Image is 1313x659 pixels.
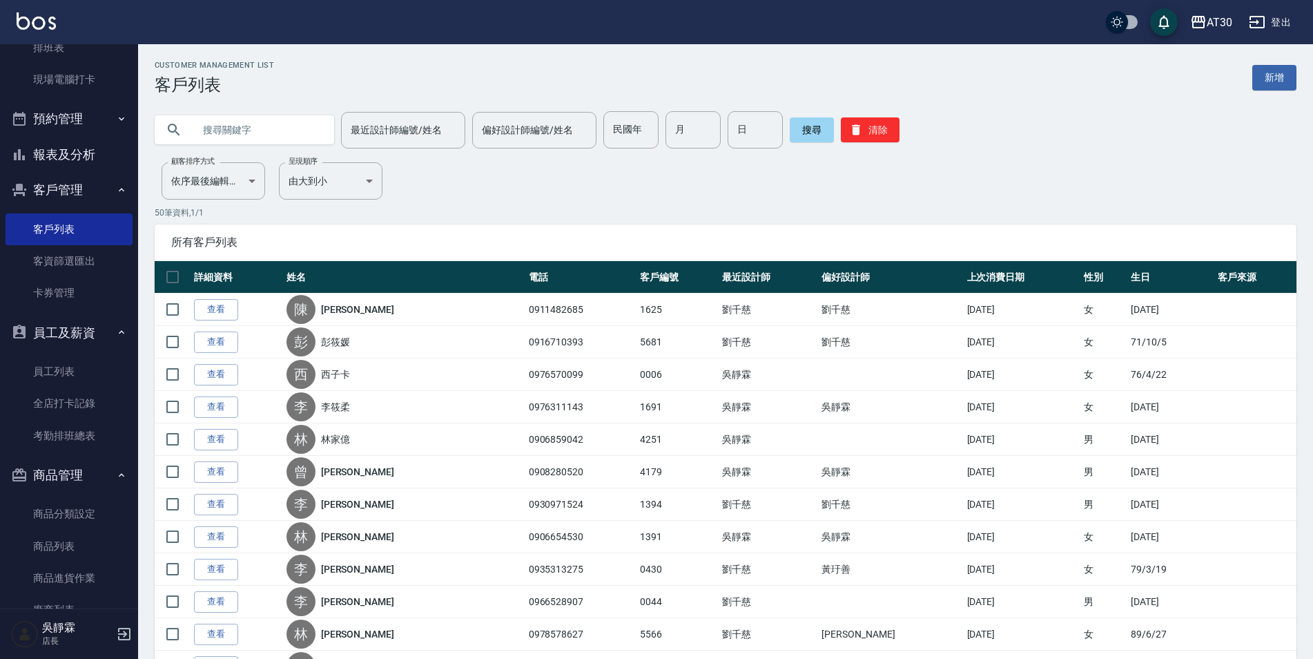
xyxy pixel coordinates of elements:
td: 5681 [636,326,719,359]
a: 查看 [194,299,238,321]
div: 林 [286,620,315,649]
td: 0044 [636,586,719,618]
img: Person [11,620,39,648]
div: 曾 [286,457,315,486]
a: 客資篩選匯出 [6,245,133,277]
td: [DATE] [964,326,1080,359]
a: [PERSON_NAME] [321,465,394,479]
td: 4179 [636,456,719,488]
span: 所有客戶列表 [171,236,1280,249]
button: 搜尋 [790,117,834,142]
td: [PERSON_NAME] [818,618,963,651]
td: 71/10/5 [1127,326,1214,359]
a: 查看 [194,526,238,548]
td: 1394 [636,488,719,521]
a: [PERSON_NAME] [321,303,394,316]
td: 吳靜霖 [719,359,818,391]
td: 89/6/27 [1127,618,1214,651]
label: 呈現順序 [289,156,318,166]
td: 女 [1080,359,1127,391]
a: 西子卡 [321,367,350,381]
td: [DATE] [964,586,1080,618]
div: AT30 [1207,14,1232,31]
td: 劉千慈 [719,488,818,521]
button: 商品管理 [6,457,133,493]
a: 商品進貨作業 [6,562,133,594]
button: 報表及分析 [6,137,133,173]
a: 查看 [194,429,238,450]
td: 劉千慈 [818,294,963,326]
th: 上次消費日期 [964,261,1080,294]
img: Logo [17,12,56,30]
button: save [1150,8,1178,36]
label: 顧客排序方式 [171,156,215,166]
p: 50 筆資料, 1 / 1 [155,207,1296,219]
td: 男 [1080,488,1127,521]
td: 女 [1080,391,1127,423]
h5: 吳靜霖 [42,621,113,635]
a: 查看 [194,591,238,613]
td: 1625 [636,294,719,326]
td: 女 [1080,326,1127,359]
a: 廠商列表 [6,594,133,626]
td: 4251 [636,423,719,456]
td: 吳靜霖 [719,521,818,553]
div: 依序最後編輯時間 [162,162,265,200]
td: [DATE] [1127,521,1214,553]
td: 男 [1080,456,1127,488]
td: 劉千慈 [719,553,818,586]
td: 黃玗善 [818,553,963,586]
td: 吳靜霖 [818,521,963,553]
th: 姓名 [283,261,525,294]
a: 查看 [194,461,238,483]
td: 劉千慈 [719,618,818,651]
a: 客戶列表 [6,213,133,245]
td: [DATE] [1127,423,1214,456]
td: 吳靜霖 [719,391,818,423]
div: 西 [286,360,315,389]
td: 吳靜霖 [719,456,818,488]
td: 79/3/19 [1127,553,1214,586]
a: [PERSON_NAME] [321,627,394,641]
td: 0430 [636,553,719,586]
td: 劉千慈 [818,326,963,359]
td: 0935313275 [525,553,637,586]
a: 李筱柔 [321,400,350,414]
th: 最近設計師 [719,261,818,294]
a: 查看 [194,397,238,418]
td: 吳靜霖 [719,423,818,456]
td: [DATE] [1127,586,1214,618]
td: 劉千慈 [818,488,963,521]
a: 查看 [194,559,238,580]
td: 劉千慈 [719,294,818,326]
td: [DATE] [1127,294,1214,326]
td: 0006 [636,359,719,391]
a: 彭筱媛 [321,335,350,349]
td: 0976311143 [525,391,637,423]
div: 李 [286,392,315,421]
button: 登出 [1243,10,1296,35]
td: 1391 [636,521,719,553]
div: 彭 [286,327,315,356]
a: 查看 [194,624,238,645]
th: 電話 [525,261,637,294]
button: 預約管理 [6,101,133,137]
td: 76/4/22 [1127,359,1214,391]
a: 現場電腦打卡 [6,64,133,95]
div: 李 [286,555,315,584]
td: 0966528907 [525,586,637,618]
td: 女 [1080,521,1127,553]
th: 詳細資料 [191,261,283,294]
td: 0908280520 [525,456,637,488]
td: [DATE] [964,294,1080,326]
button: 客戶管理 [6,172,133,208]
td: 男 [1080,586,1127,618]
a: [PERSON_NAME] [321,595,394,609]
td: [DATE] [964,553,1080,586]
a: 排班表 [6,32,133,64]
td: [DATE] [1127,391,1214,423]
input: 搜尋關鍵字 [193,111,323,149]
td: [DATE] [1127,456,1214,488]
td: [DATE] [964,423,1080,456]
a: 全店打卡記錄 [6,388,133,419]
